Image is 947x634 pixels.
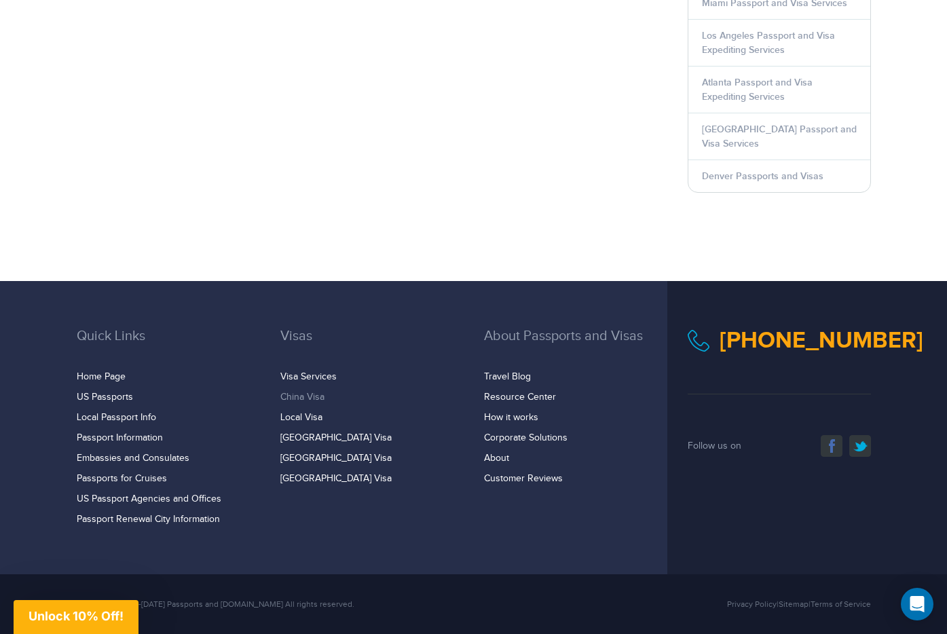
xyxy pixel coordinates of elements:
[280,371,337,382] a: Visa Services
[77,392,133,403] a: US Passports
[280,432,392,443] a: [GEOGRAPHIC_DATA] Visa
[901,588,933,620] div: Open Intercom Messenger
[727,599,777,609] a: Privacy Policy
[77,412,156,423] a: Local Passport Info
[77,514,220,525] a: Passport Renewal City Information
[77,432,163,443] a: Passport Information
[77,329,260,364] h3: Quick Links
[484,371,531,382] a: Travel Blog
[610,598,881,610] div: | |
[77,453,189,464] a: Embassies and Consulates
[821,435,842,457] a: facebook
[779,599,809,609] a: Sitemap
[280,392,324,403] a: China Visa
[77,473,167,484] a: Passports for Cruises
[14,600,138,634] div: Unlock 10% Off!
[811,599,871,609] a: Terms of Service
[702,30,835,56] a: Los Angeles Passport and Visa Expediting Services
[484,412,538,423] a: How it works
[484,392,556,403] a: Resource Center
[77,493,221,504] a: US Passport Agencies and Offices
[484,453,509,464] a: About
[484,432,568,443] a: Corporate Solutions
[280,329,464,364] h3: Visas
[702,77,813,102] a: Atlanta Passport and Visa Expediting Services
[77,371,126,382] a: Home Page
[67,598,610,610] div: Copyright [DATE]-[DATE] Passports and [DOMAIN_NAME] All rights reserved.
[280,412,322,423] a: Local Visa
[280,473,392,484] a: [GEOGRAPHIC_DATA] Visa
[280,453,392,464] a: [GEOGRAPHIC_DATA] Visa
[688,441,741,451] span: Follow us on
[702,124,857,149] a: [GEOGRAPHIC_DATA] Passport and Visa Services
[702,170,823,182] a: Denver Passports and Visas
[484,329,667,364] h3: About Passports and Visas
[720,327,923,354] a: [PHONE_NUMBER]
[29,609,124,623] span: Unlock 10% Off!
[484,473,563,484] a: Customer Reviews
[849,435,871,457] a: twitter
